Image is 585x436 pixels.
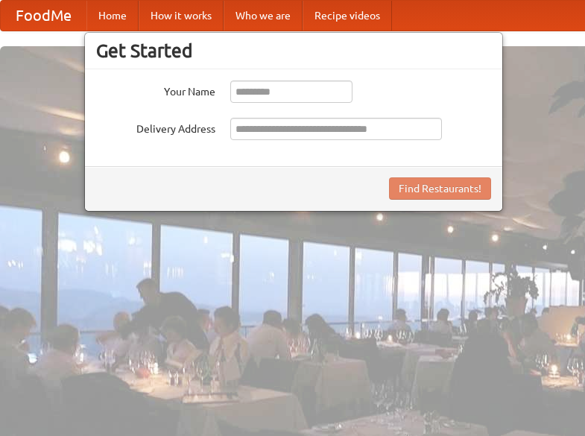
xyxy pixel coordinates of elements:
[96,40,491,62] h3: Get Started
[139,1,224,31] a: How it works
[96,118,215,136] label: Delivery Address
[86,1,139,31] a: Home
[303,1,392,31] a: Recipe videos
[389,177,491,200] button: Find Restaurants!
[224,1,303,31] a: Who we are
[1,1,86,31] a: FoodMe
[96,80,215,99] label: Your Name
